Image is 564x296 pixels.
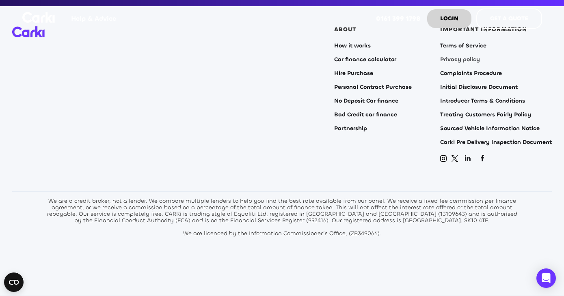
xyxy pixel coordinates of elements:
a: Personal Contract Purchase [334,84,412,90]
a: LOGIN [427,9,471,28]
button: Open CMP widget [4,272,24,292]
a: How it works [334,43,371,49]
a: No Deposit Car finance [334,98,398,104]
strong: 0161 399 1798 [376,14,421,23]
a: home [22,12,55,23]
a: Complaints Procedure [440,70,502,77]
a: Car finance calculator [334,56,396,63]
a: Privacy policy [440,56,480,63]
a: GET A QUOTE [476,9,542,29]
a: Terms of Service [440,43,486,49]
a: Treating Customers Fairly Policy [440,112,531,118]
a: Hire Purchase [334,70,373,77]
a: Initial Disclosure Document [440,84,518,90]
a: Carki Pre Delivery Inspection Document [440,139,552,146]
a: Partnership [334,125,367,132]
img: Logo [22,12,55,23]
a: Sourced Vehicle Information Notice [440,125,540,132]
strong: LOGIN [440,15,458,22]
a: Help & Advice [65,3,123,34]
div: We are a credit broker, not a lender. We compare multiple lenders to help you find the best rate ... [45,198,520,237]
a: Introducer Terms & Conditions [440,98,525,104]
strong: GET A QUOTE [490,15,528,22]
a: 0161 399 1798 [370,3,427,34]
div: Open Intercom Messenger [536,268,556,288]
a: Bad Credit car finance [334,112,397,118]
